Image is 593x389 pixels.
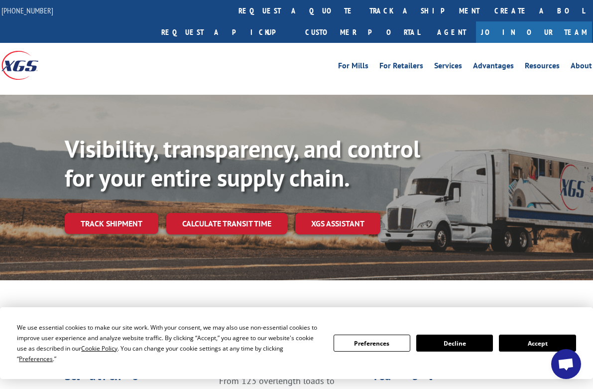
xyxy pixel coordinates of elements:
a: [PHONE_NUMBER] [1,5,53,15]
a: Services [434,62,462,73]
a: For Mills [338,62,368,73]
a: For Retailers [379,62,423,73]
button: Accept [499,335,576,352]
a: Advantages [473,62,514,73]
a: Request a pickup [154,21,298,43]
b: Visibility, transparency, and control for your entire supply chain. [65,133,420,193]
a: Agent [427,21,476,43]
a: Resources [525,62,560,73]
a: Open chat [551,349,581,379]
a: Join Our Team [476,21,592,43]
span: Preferences [19,355,53,363]
a: Customer Portal [298,21,427,43]
div: We use essential cookies to make our site work. With your consent, we may also use non-essential ... [17,322,321,364]
span: Cookie Policy [81,344,118,353]
a: Track shipment [65,213,158,234]
button: Preferences [334,335,410,352]
a: About [571,62,592,73]
a: Calculate transit time [166,213,287,234]
a: XGS ASSISTANT [295,213,380,234]
button: Decline [416,335,493,352]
